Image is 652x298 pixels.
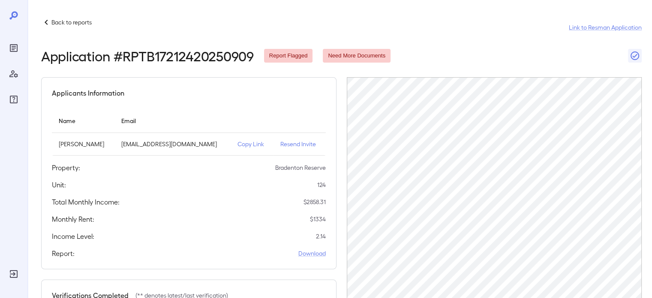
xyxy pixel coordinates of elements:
h5: Report: [52,248,75,259]
h5: Total Monthly Income: [52,197,120,207]
p: $ 2858.31 [303,198,326,206]
th: Email [114,108,230,133]
h5: Income Level: [52,231,94,241]
p: Bradenton Reserve [275,163,326,172]
a: Link to Resman Application [569,23,642,32]
table: simple table [52,108,326,156]
p: [EMAIL_ADDRESS][DOMAIN_NAME] [121,140,223,148]
h2: Application # RPTB17212420250909 [41,48,254,63]
h5: Property: [52,163,80,173]
p: Copy Link [237,140,267,148]
span: Need More Documents [323,52,391,60]
p: [PERSON_NAME] [59,140,108,148]
div: Log Out [7,267,21,281]
h5: Unit: [52,180,66,190]
p: Back to reports [51,18,92,27]
th: Name [52,108,114,133]
span: Report Flagged [264,52,313,60]
p: $ 1334 [310,215,326,223]
button: Close Report [628,49,642,63]
div: FAQ [7,93,21,106]
a: Download [298,249,326,258]
p: Resend Invite [280,140,319,148]
div: Reports [7,41,21,55]
h5: Monthly Rent: [52,214,94,224]
h5: Applicants Information [52,88,124,98]
p: 124 [317,181,326,189]
div: Manage Users [7,67,21,81]
p: 2.14 [316,232,326,241]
